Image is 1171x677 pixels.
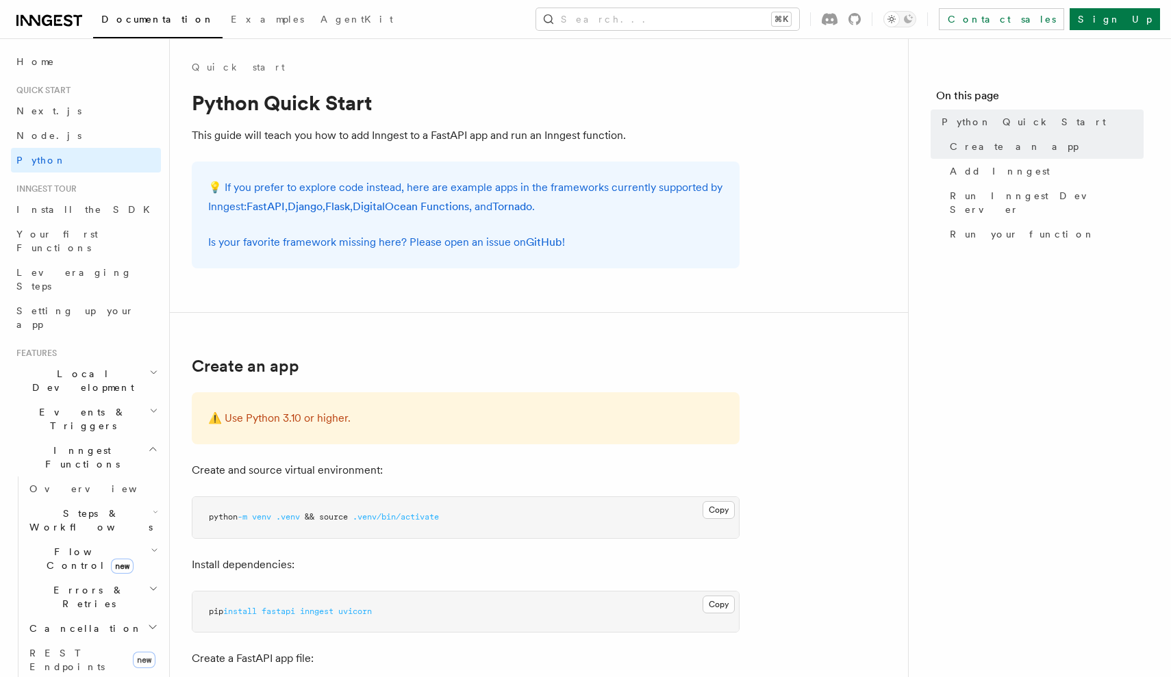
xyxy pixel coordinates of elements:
[936,88,1144,110] h4: On this page
[192,555,740,574] p: Install dependencies:
[192,60,285,74] a: Quick start
[231,14,304,25] span: Examples
[11,444,148,471] span: Inngest Functions
[24,545,151,572] span: Flow Control
[133,652,155,668] span: new
[16,105,81,116] span: Next.js
[192,90,740,115] h1: Python Quick Start
[24,539,161,578] button: Flow Controlnew
[11,298,161,337] a: Setting up your app
[11,148,161,173] a: Python
[238,512,247,522] span: -m
[11,123,161,148] a: Node.js
[16,229,98,253] span: Your first Functions
[192,461,740,480] p: Create and source virtual environment:
[11,438,161,476] button: Inngest Functions
[24,476,161,501] a: Overview
[11,405,149,433] span: Events & Triggers
[492,200,532,213] a: Tornado
[29,483,171,494] span: Overview
[16,305,134,330] span: Setting up your app
[192,357,299,376] a: Create an app
[288,200,323,213] a: Django
[325,200,350,213] a: Flask
[209,512,238,522] span: python
[11,400,161,438] button: Events & Triggers
[353,512,439,522] span: .venv/bin/activate
[703,596,735,613] button: Copy
[11,367,149,394] span: Local Development
[11,260,161,298] a: Leveraging Steps
[338,606,372,616] span: uvicorn
[11,183,77,194] span: Inngest tour
[208,178,723,216] p: 💡 If you prefer to explore code instead, here are example apps in the frameworks currently suppor...
[883,11,916,27] button: Toggle dark mode
[305,512,314,522] span: &&
[208,409,723,428] p: ⚠️ Use Python 3.10 or higher.
[944,222,1144,246] a: Run your function
[536,8,799,30] button: Search...⌘K
[192,126,740,145] p: This guide will teach you how to add Inngest to a FastAPI app and run an Inngest function.
[16,155,66,166] span: Python
[247,200,285,213] a: FastAPI
[11,85,71,96] span: Quick start
[950,189,1144,216] span: Run Inngest Dev Server
[252,512,271,522] span: venv
[209,606,223,616] span: pip
[24,583,149,611] span: Errors & Retries
[939,8,1064,30] a: Contact sales
[950,227,1095,241] span: Run your function
[24,622,142,635] span: Cancellation
[24,507,153,534] span: Steps & Workflows
[11,348,57,359] span: Features
[16,204,158,215] span: Install the SDK
[111,559,134,574] span: new
[24,616,161,641] button: Cancellation
[319,512,348,522] span: source
[703,501,735,519] button: Copy
[24,578,161,616] button: Errors & Retries
[223,4,312,37] a: Examples
[16,130,81,141] span: Node.js
[11,222,161,260] a: Your first Functions
[950,140,1079,153] span: Create an app
[944,134,1144,159] a: Create an app
[262,606,295,616] span: fastapi
[276,512,300,522] span: .venv
[192,649,740,668] p: Create a FastAPI app file:
[300,606,333,616] span: inngest
[936,110,1144,134] a: Python Quick Start
[772,12,791,26] kbd: ⌘K
[223,606,257,616] span: install
[942,115,1106,129] span: Python Quick Start
[312,4,401,37] a: AgentKit
[11,49,161,74] a: Home
[101,14,214,25] span: Documentation
[29,648,105,672] span: REST Endpoints
[11,99,161,123] a: Next.js
[944,159,1144,183] a: Add Inngest
[16,55,55,68] span: Home
[16,267,132,292] span: Leveraging Steps
[944,183,1144,222] a: Run Inngest Dev Server
[1070,8,1160,30] a: Sign Up
[11,361,161,400] button: Local Development
[93,4,223,38] a: Documentation
[11,197,161,222] a: Install the SDK
[526,235,562,248] a: GitHub
[320,14,393,25] span: AgentKit
[208,233,723,252] p: Is your favorite framework missing here? Please open an issue on !
[950,164,1050,178] span: Add Inngest
[353,200,469,213] a: DigitalOcean Functions
[24,501,161,539] button: Steps & Workflows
